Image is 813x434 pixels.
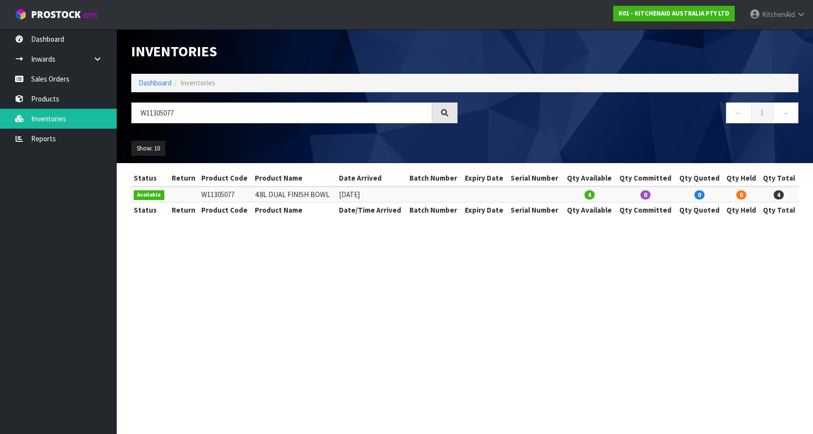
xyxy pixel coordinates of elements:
[131,170,168,186] th: Status
[508,170,564,186] th: Serial Number
[563,170,615,186] th: Qty Available
[723,170,760,186] th: Qty Held
[616,202,675,218] th: Qty Committed
[726,102,752,123] a: ←
[694,190,705,200] span: 0
[83,11,98,20] small: WMS
[616,170,675,186] th: Qty Committed
[462,202,508,218] th: Expiry Date
[774,190,784,200] span: 4
[736,190,746,200] span: 0
[675,202,723,218] th: Qty Quoted
[131,202,168,218] th: Status
[180,78,215,87] span: Inventories
[407,170,462,186] th: Batch Number
[252,202,336,218] th: Product Name
[336,202,407,218] th: Date/Time Arrived
[508,202,564,218] th: Serial Number
[15,8,27,20] img: cube-alt.png
[199,186,253,202] td: W11305077
[760,202,798,218] th: Qty Total
[773,102,798,123] a: →
[762,10,795,19] span: KitchenAid
[336,186,407,202] td: [DATE]
[252,170,336,186] th: Product Name
[139,78,172,87] a: Dashboard
[472,102,798,126] nav: Page navigation
[760,170,798,186] th: Qty Total
[131,44,458,59] h1: Inventories
[336,170,407,186] th: Date Arrived
[675,170,723,186] th: Qty Quoted
[199,202,253,218] th: Product Code
[168,170,198,186] th: Return
[751,102,773,123] a: 1
[199,170,253,186] th: Product Code
[31,8,81,21] span: ProStock
[462,170,508,186] th: Expiry Date
[168,202,198,218] th: Return
[640,190,651,200] span: 0
[619,9,729,17] strong: K01 - KITCHENAID AUSTRALIA PTY LTD
[134,190,164,200] span: Available
[584,190,595,200] span: 4
[252,186,336,202] td: 4.8L DUAL FINISH BOWL
[131,102,432,123] input: Search inventories
[563,202,615,218] th: Qty Available
[723,202,760,218] th: Qty Held
[131,141,165,156] button: Show: 10
[407,202,462,218] th: Batch Number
